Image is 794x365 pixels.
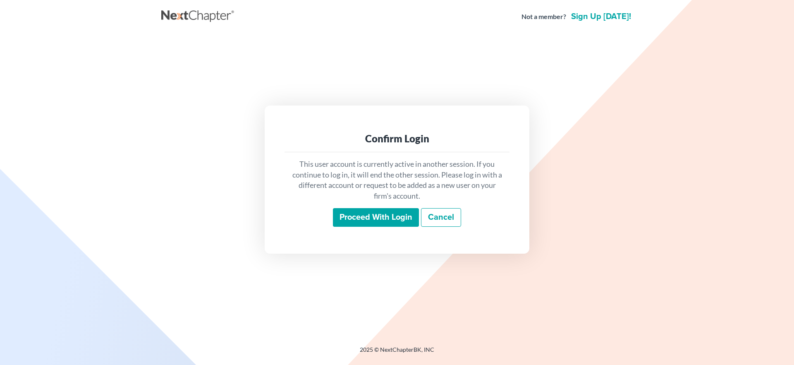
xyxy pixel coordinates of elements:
a: Sign up [DATE]! [569,12,633,21]
div: Confirm Login [291,132,503,145]
div: 2025 © NextChapterBK, INC [161,346,633,360]
strong: Not a member? [521,12,566,22]
input: Proceed with login [333,208,419,227]
a: Cancel [421,208,461,227]
p: This user account is currently active in another session. If you continue to log in, it will end ... [291,159,503,202]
